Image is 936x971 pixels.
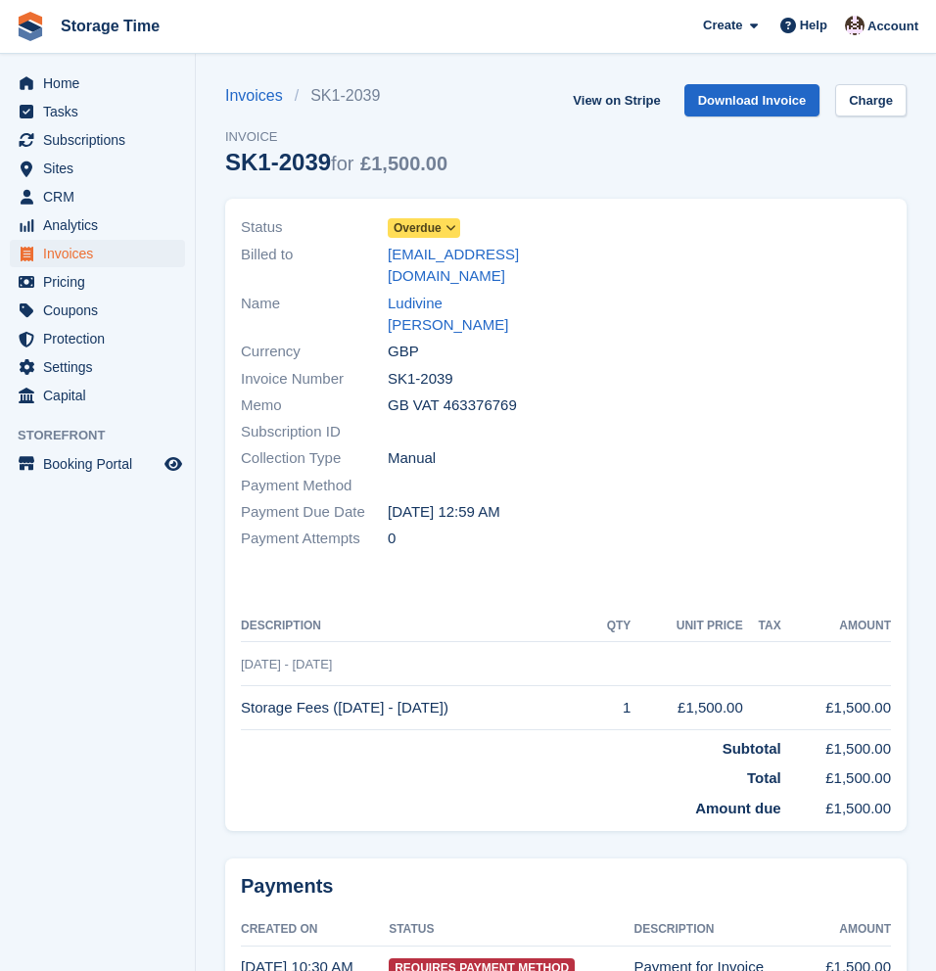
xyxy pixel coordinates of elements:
span: Manual [388,447,436,470]
th: Description [633,914,805,946]
th: Amount [781,611,891,642]
a: menu [10,98,185,125]
span: Billed to [241,244,388,288]
span: Payment Attempts [241,528,388,550]
a: Preview store [162,452,185,476]
a: menu [10,240,185,267]
td: £1,500.00 [631,686,742,730]
a: menu [10,325,185,352]
a: View on Stripe [565,84,668,116]
span: Help [800,16,827,35]
th: Description [241,611,590,642]
span: Sites [43,155,161,182]
a: menu [10,69,185,97]
time: 2025-09-18 23:59:59 UTC [388,501,500,524]
th: Status [389,914,633,946]
a: Storage Time [53,10,167,42]
h2: Payments [241,874,891,899]
a: menu [10,183,185,210]
img: stora-icon-8386f47178a22dfd0bd8f6a31ec36ba5ce8667c1dd55bd0f319d3a0aa187defe.svg [16,12,45,41]
span: CRM [43,183,161,210]
td: 1 [590,686,632,730]
strong: Total [747,769,781,786]
th: QTY [590,611,632,642]
a: Invoices [225,84,295,108]
td: £1,500.00 [781,790,891,820]
span: Home [43,69,161,97]
th: Unit Price [631,611,742,642]
span: Protection [43,325,161,352]
a: menu [10,268,185,296]
span: Name [241,293,388,337]
span: Create [703,16,742,35]
div: SK1-2039 [225,149,447,175]
span: Capital [43,382,161,409]
span: GB VAT 463376769 [388,394,517,417]
a: menu [10,382,185,409]
a: menu [10,450,185,478]
a: menu [10,297,185,324]
span: Memo [241,394,388,417]
span: Status [241,216,388,239]
span: Tasks [43,98,161,125]
span: Invoice Number [241,368,388,391]
td: £1,500.00 [781,729,891,760]
td: £1,500.00 [781,686,891,730]
span: Currency [241,341,388,363]
span: Invoice [225,127,447,147]
th: Amount [805,914,891,946]
span: Invoices [43,240,161,267]
span: Subscription ID [241,421,388,443]
span: Pricing [43,268,161,296]
span: Payment Method [241,475,388,497]
a: Ludivine [PERSON_NAME] [388,293,554,337]
a: Overdue [388,216,460,239]
th: Tax [743,611,781,642]
span: £1,500.00 [360,153,447,174]
a: menu [10,155,185,182]
a: Download Invoice [684,84,820,116]
span: Collection Type [241,447,388,470]
th: Created On [241,914,389,946]
span: GBP [388,341,419,363]
span: [DATE] - [DATE] [241,657,332,671]
a: menu [10,353,185,381]
a: [EMAIL_ADDRESS][DOMAIN_NAME] [388,244,554,288]
span: Analytics [43,211,161,239]
span: Booking Portal [43,450,161,478]
span: Subscriptions [43,126,161,154]
span: 0 [388,528,396,550]
td: Storage Fees ([DATE] - [DATE]) [241,686,590,730]
span: for [331,153,353,174]
span: SK1-2039 [388,368,453,391]
span: Settings [43,353,161,381]
strong: Subtotal [723,740,781,757]
a: menu [10,211,185,239]
span: Payment Due Date [241,501,388,524]
strong: Amount due [695,800,781,816]
span: Storefront [18,426,195,445]
span: Coupons [43,297,161,324]
span: Overdue [394,219,442,237]
span: Account [867,17,918,36]
img: Saeed [845,16,865,35]
a: menu [10,126,185,154]
td: £1,500.00 [781,760,891,790]
a: Charge [835,84,907,116]
nav: breadcrumbs [225,84,447,108]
